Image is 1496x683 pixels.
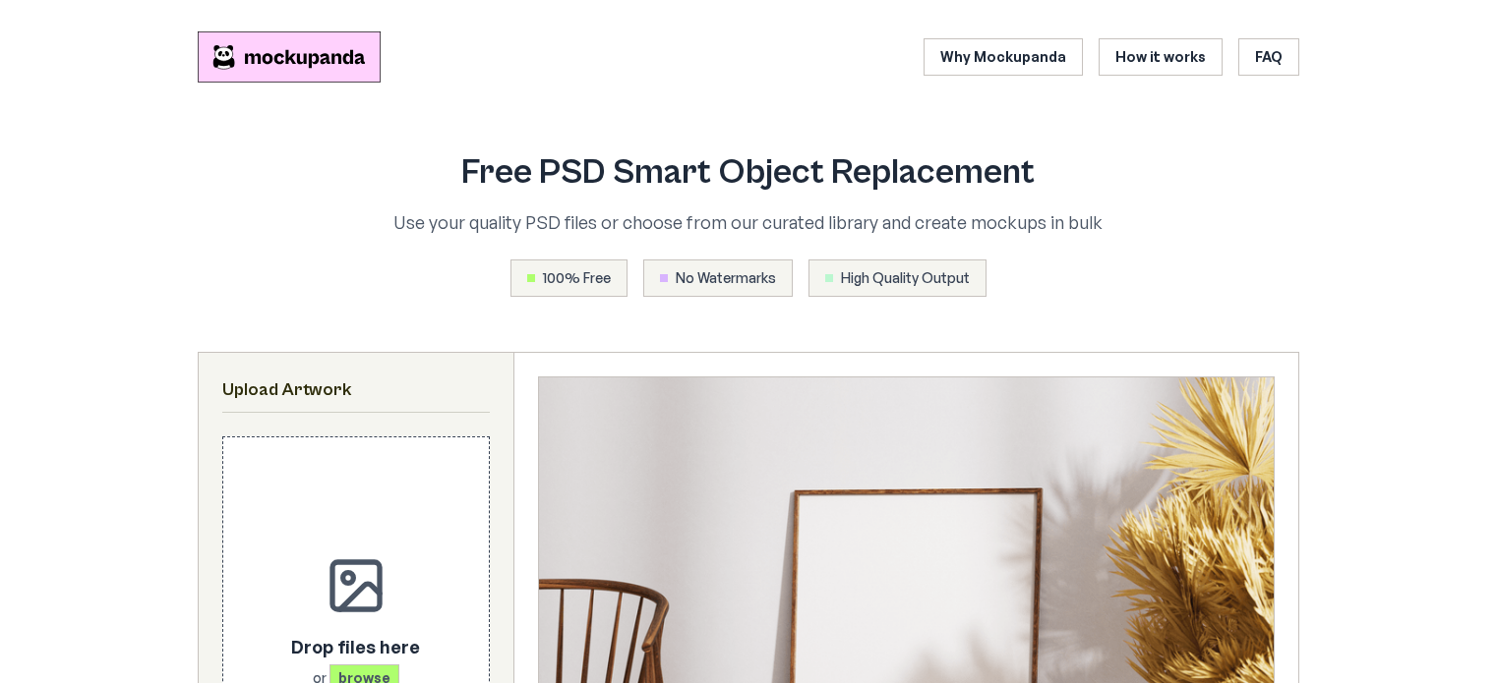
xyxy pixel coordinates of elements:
[222,376,490,404] h2: Upload Artwork
[924,38,1083,76] a: Why Mockupanda
[1238,38,1299,76] a: FAQ
[1099,38,1223,76] a: How it works
[676,268,776,288] span: No Watermarks
[291,633,420,660] p: Drop files here
[198,31,381,83] img: Mockupanda
[543,268,611,288] span: 100% Free
[308,208,1189,236] p: Use your quality PSD files or choose from our curated library and create mockups in bulk
[198,31,381,83] a: Mockupanda home
[308,153,1189,193] h1: Free PSD Smart Object Replacement
[841,268,970,288] span: High Quality Output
